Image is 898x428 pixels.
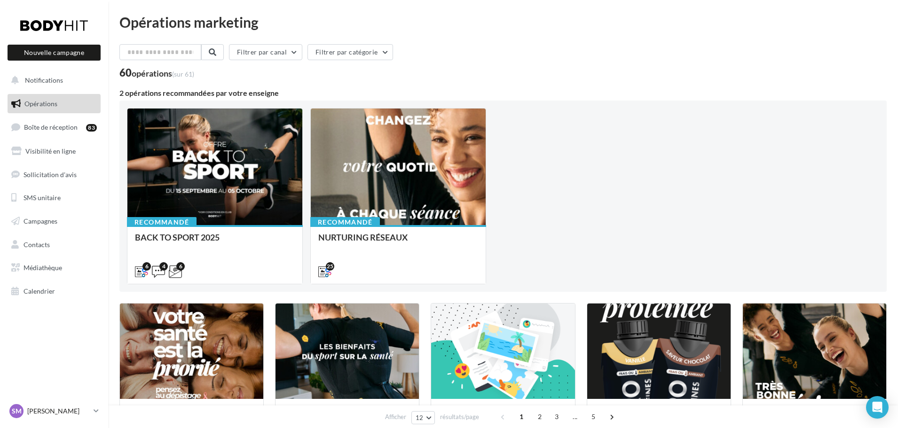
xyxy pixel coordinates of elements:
[6,94,102,114] a: Opérations
[586,409,601,424] span: 5
[25,76,63,84] span: Notifications
[6,165,102,185] a: Sollicitation d'avis
[24,100,57,108] span: Opérations
[549,409,564,424] span: 3
[12,406,22,416] span: SM
[307,44,393,60] button: Filtrer par catégorie
[567,409,583,424] span: ...
[6,141,102,161] a: Visibilité en ligne
[24,217,57,225] span: Campagnes
[6,235,102,255] a: Contacts
[318,233,478,251] div: NURTURING RÉSEAUX
[6,188,102,208] a: SMS unitaire
[24,264,62,272] span: Médiathèque
[119,68,194,78] div: 60
[532,409,547,424] span: 2
[176,262,185,271] div: 6
[127,217,197,227] div: Recommandé
[27,406,90,416] p: [PERSON_NAME]
[310,217,380,227] div: Recommandé
[24,241,50,249] span: Contacts
[6,258,102,278] a: Médiathèque
[411,411,435,424] button: 12
[6,117,102,137] a: Boîte de réception83
[159,262,168,271] div: 4
[6,211,102,231] a: Campagnes
[135,233,295,251] div: BACK TO SPORT 2025
[8,45,101,61] button: Nouvelle campagne
[172,70,194,78] span: (sur 61)
[132,69,194,78] div: opérations
[24,287,55,295] span: Calendrier
[24,194,61,202] span: SMS unitaire
[866,396,889,419] div: Open Intercom Messenger
[119,15,887,29] div: Opérations marketing
[385,412,406,421] span: Afficher
[142,262,151,271] div: 6
[440,412,479,421] span: résultats/page
[6,70,99,90] button: Notifications
[24,123,78,131] span: Boîte de réception
[6,281,102,301] a: Calendrier
[514,409,529,424] span: 1
[229,44,302,60] button: Filtrer par canal
[86,124,97,132] div: 83
[8,402,101,420] a: SM [PERSON_NAME]
[416,414,424,421] span: 12
[24,170,77,178] span: Sollicitation d'avis
[119,89,887,97] div: 2 opérations recommandées par votre enseigne
[25,147,76,155] span: Visibilité en ligne
[326,262,334,271] div: 25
